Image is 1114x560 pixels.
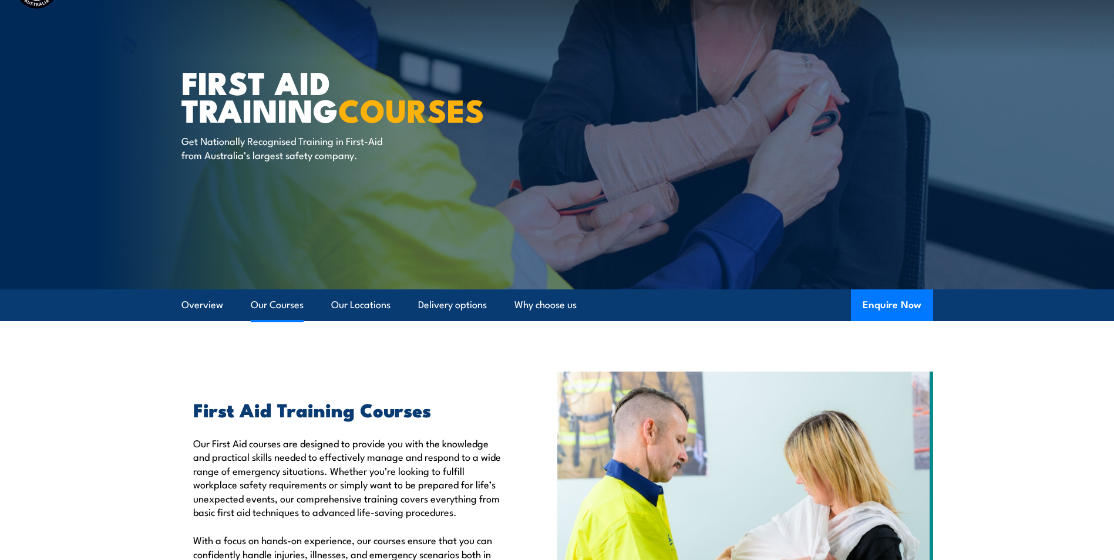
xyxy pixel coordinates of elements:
p: Get Nationally Recognised Training in First-Aid from Australia’s largest safety company. [181,134,396,161]
button: Enquire Now [851,289,933,321]
a: Why choose us [514,289,577,321]
a: Delivery options [418,289,487,321]
strong: COURSES [338,85,484,133]
a: Our Locations [331,289,391,321]
p: Our First Aid courses are designed to provide you with the knowledge and practical skills needed ... [193,436,503,518]
h1: First Aid Training [181,68,472,123]
h2: First Aid Training Courses [193,401,503,417]
a: Our Courses [251,289,304,321]
a: Overview [181,289,223,321]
